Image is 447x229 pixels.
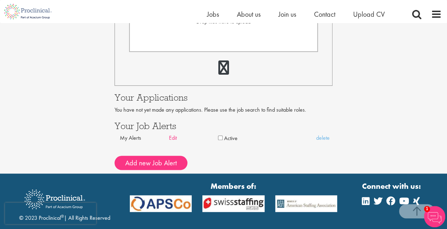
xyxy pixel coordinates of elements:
label: Active [224,134,238,143]
img: APSCo [197,195,270,212]
iframe: reCAPTCHA [5,203,96,224]
a: Join us [278,10,296,19]
img: APSCo [124,195,197,212]
a: Contact [314,10,335,19]
img: Chatbot [424,206,445,227]
strong: Members of: [130,181,337,192]
img: Proclinical Recruitment [19,185,90,214]
a: delete [316,134,365,142]
h3: Your Applications [115,93,333,102]
a: About us [237,10,261,19]
div: You have not yet made any applications. Please use the job search to find suitable roles. [115,106,333,114]
img: APSCo [270,195,342,212]
span: 1 [424,206,430,212]
div: © 2023 Proclinical | All Rights Reserved [19,184,110,222]
a: Upload CV [353,10,385,19]
strong: Connect with us: [362,181,422,192]
button: Add new Job Alert [115,156,187,170]
h3: Your Job Alerts [115,121,333,131]
a: Jobs [207,10,219,19]
a: Edit [169,134,218,142]
div: My Alerts [120,134,169,142]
